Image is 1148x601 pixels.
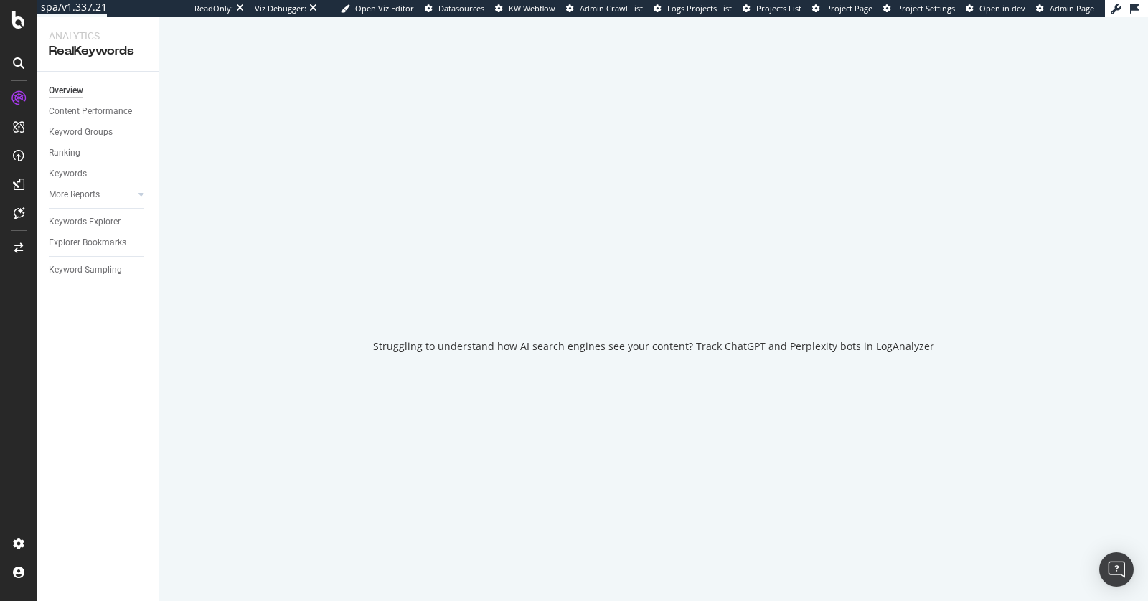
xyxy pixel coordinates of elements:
div: ReadOnly: [194,3,233,14]
a: Explorer Bookmarks [49,235,149,250]
div: Analytics [49,29,147,43]
a: Keywords [49,166,149,181]
div: Overview [49,83,83,98]
div: Keyword Sampling [49,262,122,278]
div: Content Performance [49,104,132,119]
span: KW Webflow [509,3,555,14]
div: Keywords Explorer [49,214,121,229]
a: Keywords Explorer [49,214,149,229]
div: More Reports [49,187,100,202]
div: RealKeywords [49,43,147,60]
a: Open in dev [966,3,1025,14]
a: Logs Projects List [654,3,732,14]
a: Project Settings [883,3,955,14]
div: Open Intercom Messenger [1099,552,1134,587]
a: Open Viz Editor [341,3,414,14]
a: Datasources [425,3,484,14]
a: Keyword Groups [49,125,149,140]
div: Struggling to understand how AI search engines see your content? Track ChatGPT and Perplexity bot... [373,339,934,354]
span: Open in dev [979,3,1025,14]
div: Keywords [49,166,87,181]
a: Keyword Sampling [49,262,149,278]
div: Viz Debugger: [255,3,306,14]
span: Admin Page [1050,3,1094,14]
div: animation [602,265,705,316]
div: Explorer Bookmarks [49,235,126,250]
div: Keyword Groups [49,125,113,140]
span: Project Page [826,3,872,14]
a: Content Performance [49,104,149,119]
a: Admin Crawl List [566,3,643,14]
a: Project Page [812,3,872,14]
div: Ranking [49,146,80,161]
span: Project Settings [897,3,955,14]
span: Open Viz Editor [355,3,414,14]
span: Admin Crawl List [580,3,643,14]
a: Projects List [743,3,801,14]
a: KW Webflow [495,3,555,14]
a: Admin Page [1036,3,1094,14]
span: Datasources [438,3,484,14]
span: Projects List [756,3,801,14]
a: Ranking [49,146,149,161]
a: More Reports [49,187,134,202]
span: Logs Projects List [667,3,732,14]
a: Overview [49,83,149,98]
